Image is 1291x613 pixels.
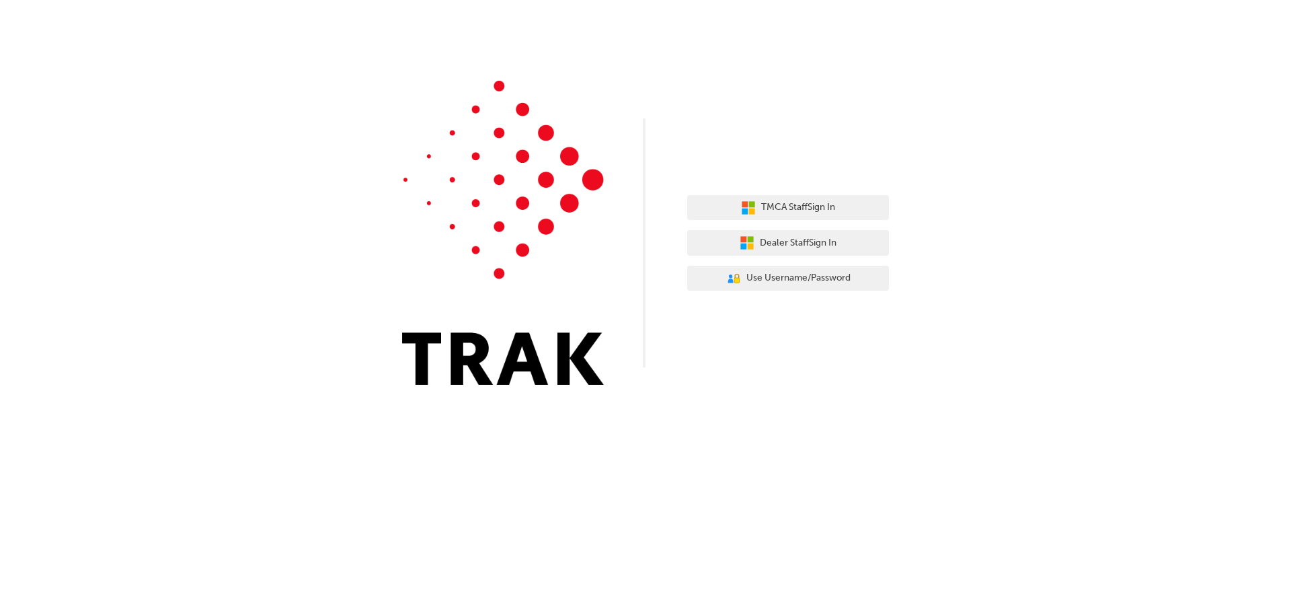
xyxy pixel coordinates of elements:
[687,230,889,256] button: Dealer StaffSign In
[760,236,836,251] span: Dealer Staff Sign In
[761,200,835,215] span: TMCA Staff Sign In
[746,271,851,286] span: Use Username/Password
[687,195,889,221] button: TMCA StaffSign In
[402,81,604,385] img: Trak
[687,266,889,291] button: Use Username/Password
